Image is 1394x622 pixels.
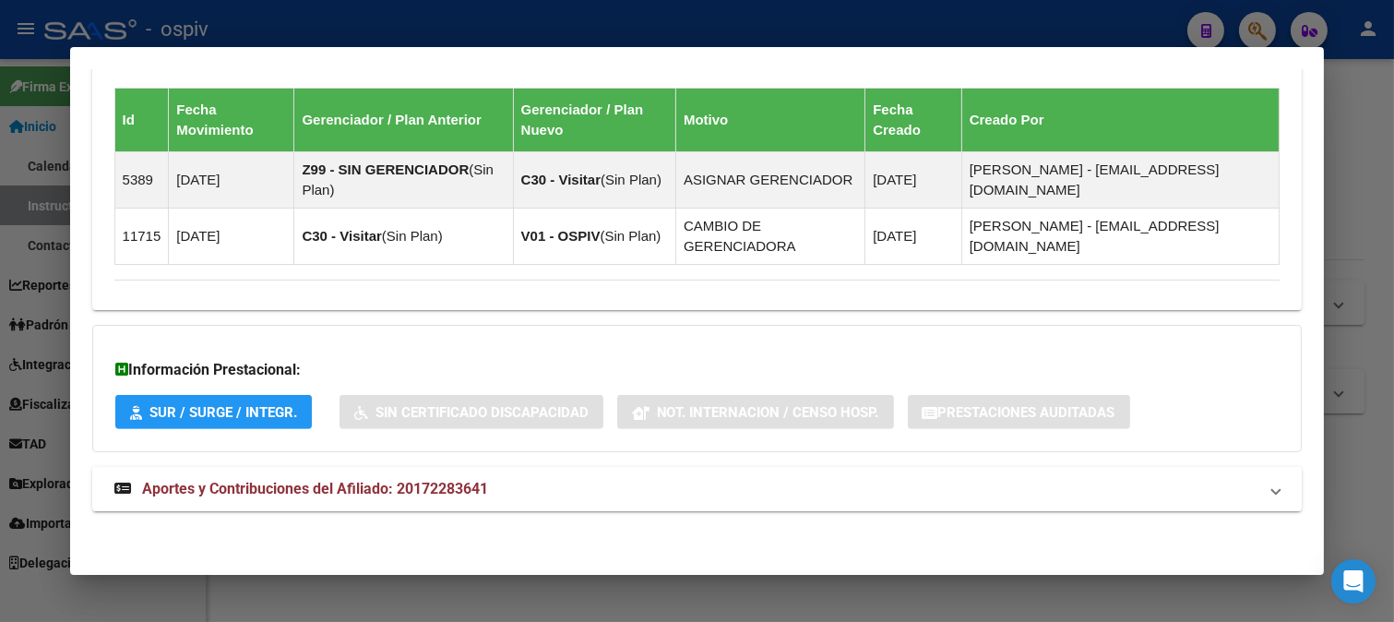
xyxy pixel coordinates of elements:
button: SUR / SURGE / INTEGR. [115,395,312,429]
strong: C30 - Visitar [521,172,601,187]
span: Sin Plan [387,228,438,244]
span: Sin Certificado Discapacidad [375,404,589,421]
button: Sin Certificado Discapacidad [340,395,603,429]
td: [DATE] [865,209,961,265]
strong: C30 - Visitar [302,228,381,244]
strong: V01 - OSPIV [521,228,601,244]
th: Fecha Movimiento [169,89,294,152]
td: CAMBIO DE GERENCIADORA [675,209,864,265]
td: [DATE] [169,209,294,265]
span: Prestaciones Auditadas [938,404,1115,421]
span: Sin Plan [605,228,657,244]
mat-expansion-panel-header: Aportes y Contribuciones del Afiliado: 20172283641 [92,467,1303,511]
td: ( ) [513,209,675,265]
th: Creado Por [961,89,1280,152]
button: Prestaciones Auditadas [908,395,1130,429]
td: ASIGNAR GERENCIADOR [675,152,864,209]
strong: Z99 - SIN GERENCIADOR [302,161,469,177]
span: Sin Plan [605,172,657,187]
td: [DATE] [865,152,961,209]
span: Aportes y Contribuciones del Afiliado: 20172283641 [142,480,488,497]
th: Motivo [675,89,864,152]
h3: Información Prestacional: [115,359,1280,381]
th: Gerenciador / Plan Anterior [294,89,513,152]
td: [PERSON_NAME] - [EMAIL_ADDRESS][DOMAIN_NAME] [961,152,1280,209]
td: 5389 [114,152,169,209]
div: Open Intercom Messenger [1331,559,1376,604]
th: Fecha Creado [865,89,961,152]
td: [DATE] [169,152,294,209]
td: ( ) [294,209,513,265]
th: Gerenciador / Plan Nuevo [513,89,675,152]
td: ( ) [513,152,675,209]
td: ( ) [294,152,513,209]
button: Not. Internacion / Censo Hosp. [617,395,894,429]
td: [PERSON_NAME] - [EMAIL_ADDRESS][DOMAIN_NAME] [961,209,1280,265]
span: Not. Internacion / Censo Hosp. [657,404,879,421]
th: Id [114,89,169,152]
span: SUR / SURGE / INTEGR. [149,404,297,421]
td: 11715 [114,209,169,265]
